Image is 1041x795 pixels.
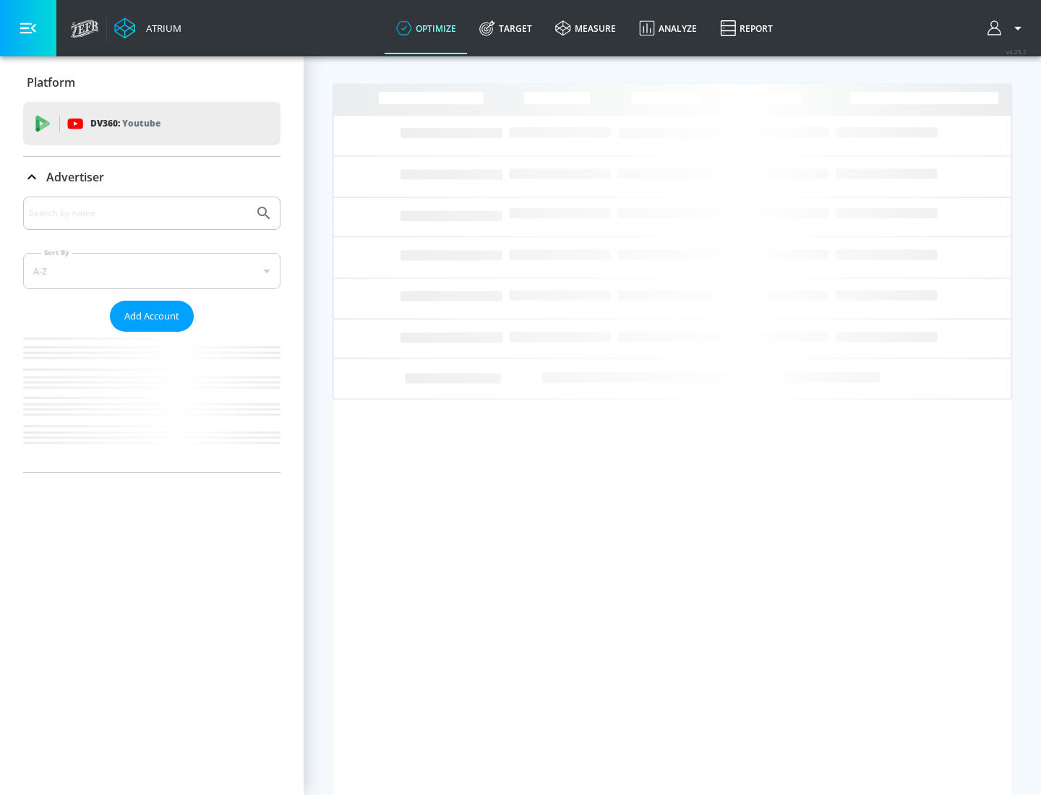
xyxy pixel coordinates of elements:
nav: list of Advertiser [23,332,280,472]
p: DV360: [90,116,160,132]
button: Add Account [110,301,194,332]
div: A-Z [23,253,280,289]
p: Platform [27,74,75,90]
input: Search by name [29,204,248,223]
a: Analyze [627,2,708,54]
label: Sort By [41,248,72,257]
a: Target [468,2,544,54]
p: Youtube [122,116,160,131]
span: Add Account [124,308,179,325]
a: Report [708,2,784,54]
a: measure [544,2,627,54]
div: DV360: Youtube [23,102,280,145]
div: Atrium [140,22,181,35]
a: optimize [385,2,468,54]
div: Advertiser [23,197,280,472]
div: Platform [23,62,280,103]
a: Atrium [114,17,181,39]
div: Advertiser [23,157,280,197]
span: v 4.25.2 [1006,48,1027,56]
p: Advertiser [46,169,104,185]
